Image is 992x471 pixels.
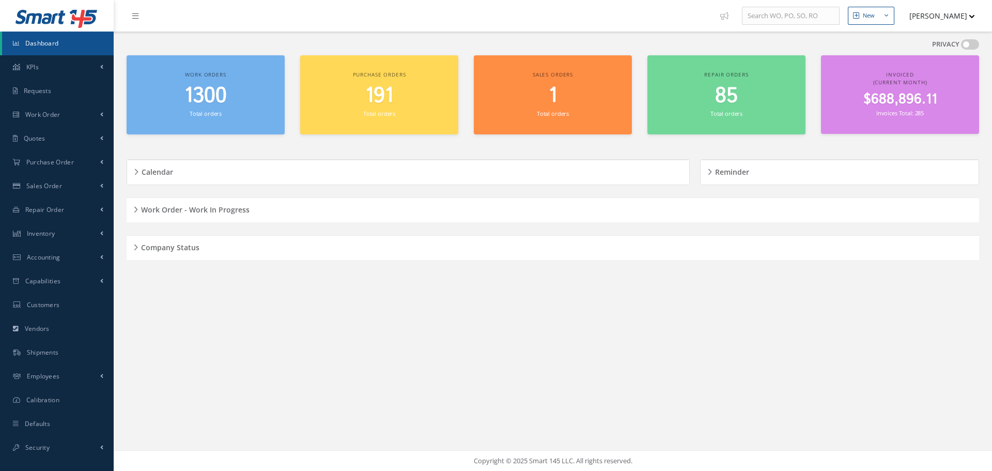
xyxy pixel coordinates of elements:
span: Requests [24,86,51,95]
h5: Work Order - Work In Progress [138,202,250,215]
h5: Reminder [712,164,749,177]
button: New [848,7,894,25]
span: Employees [27,372,60,381]
a: Invoiced (Current Month) $688,896.11 Invoices Total: 285 [821,55,979,134]
span: Repair orders [704,71,748,78]
a: Purchase orders 191 Total orders [300,55,458,134]
a: Sales orders 1 Total orders [474,55,632,134]
span: 85 [715,81,738,111]
h5: Company Status [138,240,199,252]
span: Sales Order [26,181,62,190]
span: Work Order [25,110,60,119]
small: Total orders [190,110,222,117]
small: Total orders [537,110,569,117]
span: Purchase Order [26,158,74,166]
small: Total orders [363,110,395,117]
span: Shipments [27,348,59,357]
a: Dashboard [2,32,114,55]
small: Invoices Total: 285 [876,109,924,117]
span: $688,896.11 [863,89,937,110]
span: Inventory [27,229,55,238]
span: Sales orders [533,71,573,78]
h5: Calendar [138,164,173,177]
span: 1300 [184,81,227,111]
span: Defaults [25,419,50,428]
span: Security [25,443,50,452]
div: New [863,11,875,20]
a: Repair orders 85 Total orders [647,55,805,134]
span: Capabilities [25,277,61,285]
span: Accounting [27,253,60,262]
input: Search WO, PO, SO, RO [742,7,840,25]
span: KPIs [26,63,39,71]
label: PRIVACY [932,39,959,50]
span: Invoiced [886,71,914,78]
span: (Current Month) [873,79,927,86]
span: Dashboard [25,39,59,48]
div: Copyright © 2025 Smart 145 LLC. All rights reserved. [124,456,982,466]
span: Repair Order [25,205,65,214]
span: Purchase orders [353,71,406,78]
span: Work orders [185,71,226,78]
small: Total orders [710,110,742,117]
button: [PERSON_NAME] [900,6,975,26]
span: 1 [549,81,557,111]
span: Customers [27,300,60,309]
span: Quotes [24,134,45,143]
span: 191 [365,81,393,111]
a: Work orders 1300 Total orders [127,55,285,134]
span: Calibration [26,396,59,404]
span: Vendors [25,324,50,333]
